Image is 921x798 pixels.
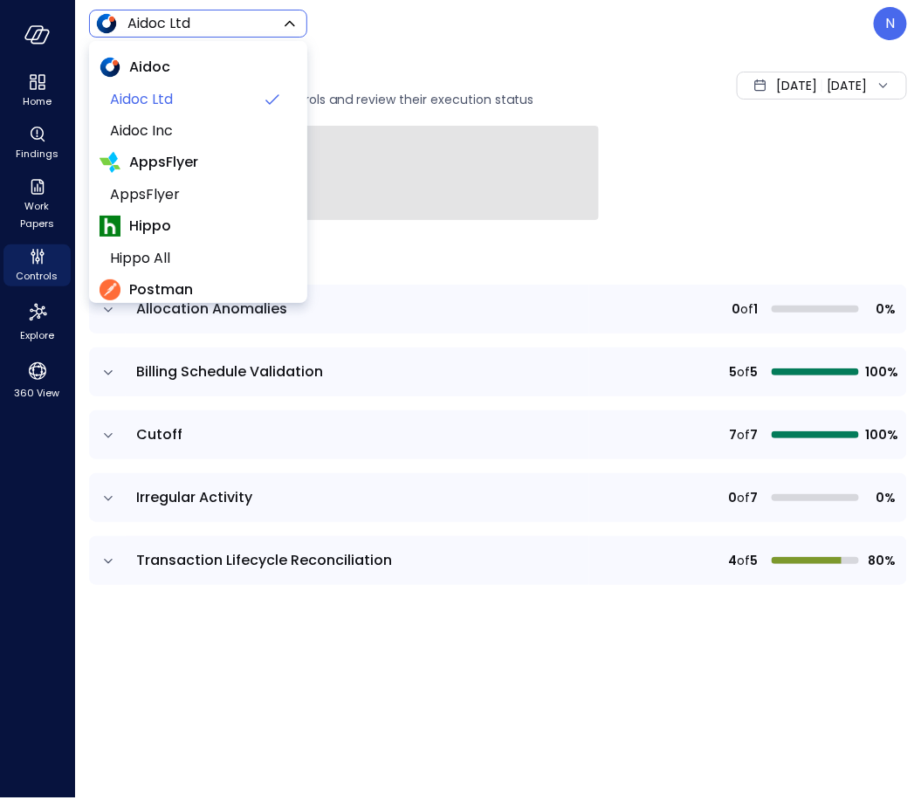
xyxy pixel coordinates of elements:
span: Hippo [129,216,171,237]
img: Hippo [100,216,120,237]
img: Aidoc [100,57,120,78]
li: AppsFlyer [100,179,297,210]
span: Hippo All [110,248,283,269]
span: AppsFlyer [110,184,283,205]
li: Aidoc Ltd [100,84,297,115]
img: Postman [100,279,120,300]
span: Postman [129,279,193,300]
li: Aidoc Inc [100,115,297,147]
img: AppsFlyer [100,152,120,173]
span: Aidoc [129,57,170,78]
li: Hippo All [100,243,297,274]
span: AppsFlyer [129,152,198,173]
span: Aidoc Ltd [110,89,255,110]
span: Aidoc Inc [110,120,283,141]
